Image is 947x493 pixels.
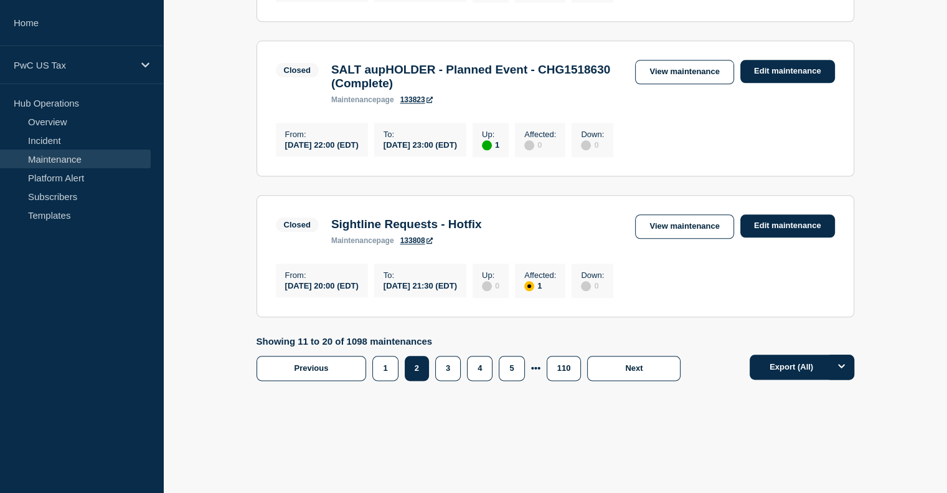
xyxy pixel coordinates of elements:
a: 133808 [400,236,433,245]
p: Affected : [524,270,556,280]
p: Down : [581,270,604,280]
button: 1 [372,356,398,381]
div: 0 [581,139,604,150]
span: Previous [294,363,329,373]
div: 1 [524,280,556,291]
div: affected [524,281,534,291]
div: [DATE] 23:00 (EDT) [384,139,457,150]
div: [DATE] 20:00 (EDT) [285,280,359,290]
p: From : [285,270,359,280]
div: disabled [482,281,492,291]
div: up [482,140,492,150]
button: 3 [435,356,461,381]
button: Export (All) [750,355,854,380]
div: 0 [524,139,556,150]
button: Options [829,355,854,380]
div: 1 [482,139,499,150]
p: Showing 11 to 20 of 1098 maintenances [257,336,687,347]
p: To : [384,130,457,139]
button: 5 [499,356,524,381]
span: maintenance [331,95,377,104]
button: Next [587,356,681,381]
button: Previous [257,356,367,381]
span: Next [625,363,643,373]
h3: SALT aupHOLDER - Planned Event - CHG1518630 (Complete) [331,63,623,90]
a: Edit maintenance [740,214,835,237]
button: 2 [405,356,429,381]
p: Up : [482,270,499,280]
p: PwC US Tax [14,60,133,70]
p: Down : [581,130,604,139]
a: 133823 [400,95,433,104]
p: Affected : [524,130,556,139]
p: To : [384,270,457,280]
p: From : [285,130,359,139]
button: 110 [547,356,582,381]
p: Up : [482,130,499,139]
div: disabled [524,140,534,150]
div: 0 [482,280,499,291]
div: [DATE] 22:00 (EDT) [285,139,359,150]
div: disabled [581,281,591,291]
div: disabled [581,140,591,150]
p: page [331,95,394,104]
button: 4 [467,356,492,381]
p: page [331,236,394,245]
a: Edit maintenance [740,60,835,83]
div: 0 [581,280,604,291]
h3: Sightline Requests - Hotfix [331,218,482,231]
div: Closed [284,220,311,229]
div: [DATE] 21:30 (EDT) [384,280,457,290]
a: View maintenance [635,60,733,84]
div: Closed [284,65,311,75]
span: maintenance [331,236,377,245]
a: View maintenance [635,214,733,239]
